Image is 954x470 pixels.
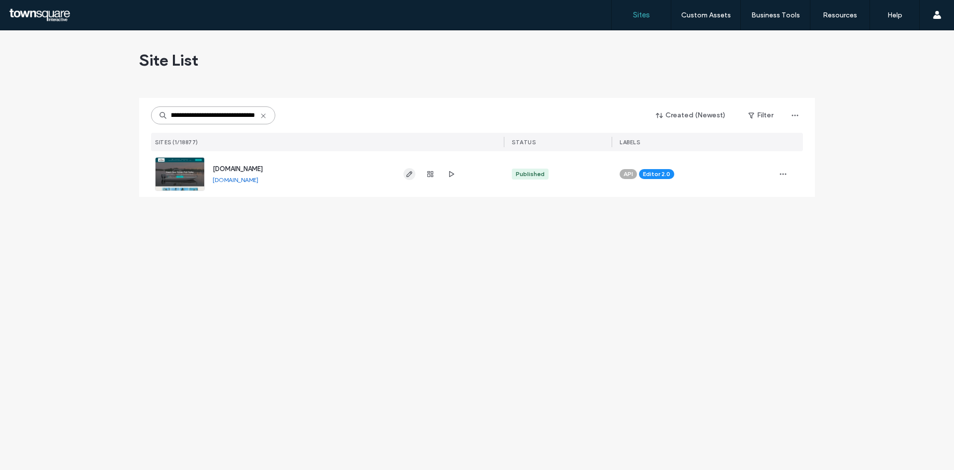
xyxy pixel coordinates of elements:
[620,139,640,146] span: LABELS
[139,50,198,70] span: Site List
[155,139,198,146] span: SITES (1/18877)
[213,165,263,173] a: [DOMAIN_NAME]
[512,139,536,146] span: STATUS
[213,176,258,184] a: [DOMAIN_NAME]
[887,11,902,19] label: Help
[647,107,734,123] button: Created (Newest)
[633,10,650,19] label: Sites
[738,107,783,123] button: Filter
[751,11,800,19] label: Business Tools
[516,170,545,179] div: Published
[22,7,43,16] span: Help
[643,170,670,179] span: Editor 2.0
[624,170,633,179] span: API
[823,11,857,19] label: Resources
[681,11,731,19] label: Custom Assets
